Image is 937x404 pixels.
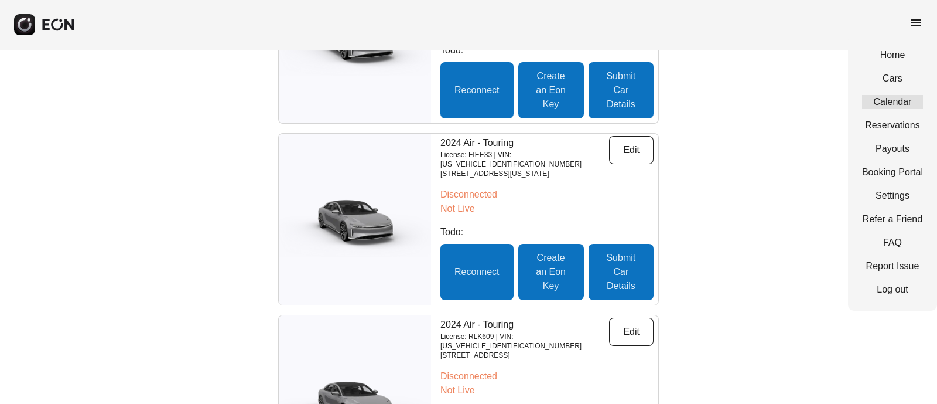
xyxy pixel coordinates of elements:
a: Report Issue [862,259,923,273]
a: Payouts [862,142,923,156]
a: Cars [862,72,923,86]
p: Disconnected [440,369,654,383]
a: Refer a Friend [862,212,923,226]
p: License: FIEE33 | VIN: [US_VEHICLE_IDENTIFICATION_NUMBER] [440,150,609,169]
p: Not Live [440,202,654,216]
a: FAQ [862,236,923,250]
a: Settings [862,189,923,203]
button: Create an Eon Key [518,244,584,300]
button: Submit Car Details [589,244,654,300]
button: Create an Eon Key [518,62,584,118]
a: Home [862,48,923,62]
a: Calendar [862,95,923,109]
p: [STREET_ADDRESS] [440,351,609,360]
p: License: RLK609 | VIN: [US_VEHICLE_IDENTIFICATION_NUMBER] [440,332,609,351]
a: Log out [862,283,923,297]
button: Reconnect [440,244,514,300]
button: Edit [609,318,654,346]
button: Submit Car Details [589,62,654,118]
button: Reconnect [440,62,514,118]
p: Not Live [440,383,654,398]
p: Todo: [440,43,654,57]
img: car [279,181,431,257]
a: Reservations [862,118,923,133]
p: 2024 Air - Touring [440,318,609,332]
p: 2024 Air - Touring [440,136,609,150]
span: menu [909,16,923,30]
p: Todo: [440,225,654,239]
p: Disconnected [440,188,654,202]
p: [STREET_ADDRESS][US_STATE] [440,169,609,178]
a: Booking Portal [862,165,923,179]
button: Edit [609,136,654,164]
